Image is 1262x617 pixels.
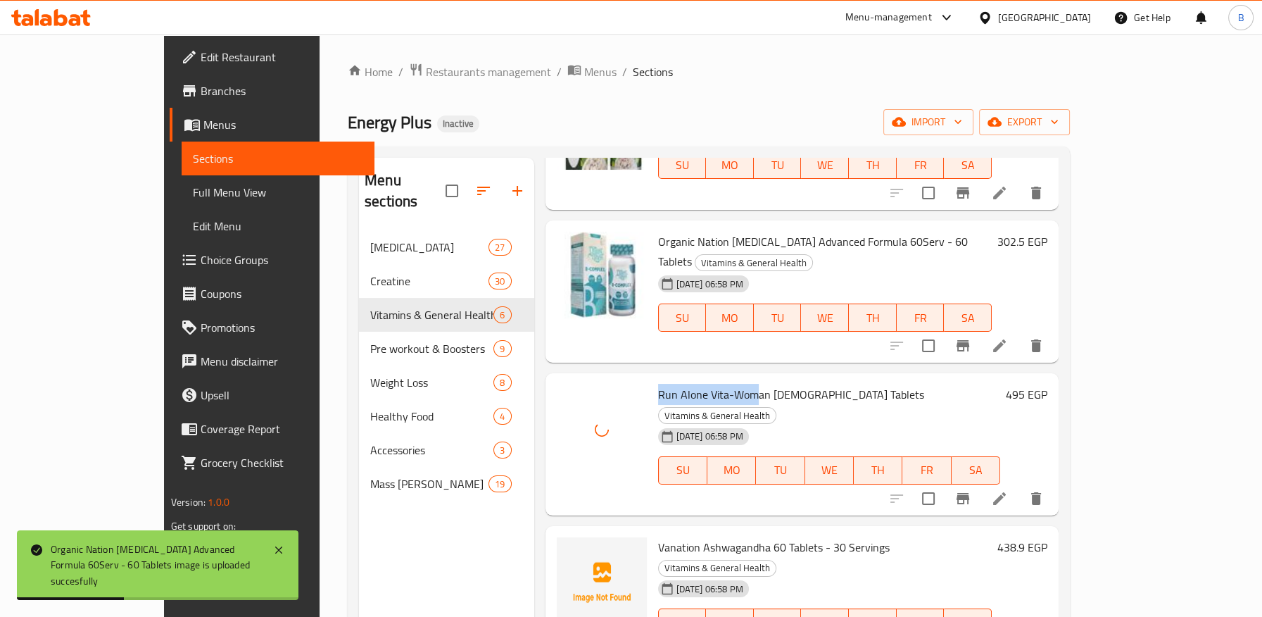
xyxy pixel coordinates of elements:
[493,408,511,425] div: items
[409,63,551,81] a: Restaurants management
[500,174,534,208] button: Add section
[170,378,374,412] a: Upsell
[359,433,534,467] div: Accessories3
[854,456,902,485] button: TH
[494,342,510,356] span: 9
[193,218,363,235] span: Edit Menu
[897,304,945,332] button: FR
[1006,385,1047,404] h6: 495 EGP
[170,243,374,277] a: Choice Groups
[801,151,849,179] button: WE
[365,170,446,212] h2: Menu sections
[807,155,843,175] span: WE
[658,304,707,332] button: SU
[359,264,534,298] div: Creatine30
[762,460,799,480] span: TU
[713,460,750,480] span: MO
[946,482,980,516] button: Branch-specific-item
[437,116,479,132] div: Inactive
[348,63,1070,81] nav: breadcrumb
[902,155,939,175] span: FR
[170,40,374,74] a: Edit Restaurant
[914,484,943,513] span: Select to update
[759,308,796,328] span: TU
[493,442,511,459] div: items
[908,460,945,480] span: FR
[359,366,534,399] div: Weight Loss8
[658,384,924,405] span: Run Alone Vita-Woman [DEMOGRAPHIC_DATA] Tablets
[946,176,980,210] button: Branch-specific-item
[883,109,973,135] button: import
[370,408,493,425] span: Healthy Food
[370,273,488,289] div: Creatine
[633,63,673,80] span: Sections
[706,151,754,179] button: MO
[370,306,493,323] span: Vitamins & General Health
[1019,482,1053,516] button: delete
[659,560,776,576] span: Vitamins & General Health
[664,155,701,175] span: SU
[658,231,968,272] span: Organic Nation [MEDICAL_DATA] Advanced Formula 60Serv - 60 Tablets
[489,275,510,288] span: 30
[671,430,749,443] span: [DATE] 06:58 PM
[712,308,748,328] span: MO
[170,412,374,446] a: Coverage Report
[849,151,897,179] button: TH
[957,460,995,480] span: SA
[494,308,510,322] span: 6
[706,304,754,332] button: MO
[622,63,627,80] li: /
[990,113,1059,131] span: export
[193,150,363,167] span: Sections
[801,304,849,332] button: WE
[201,353,363,370] span: Menu disclaimer
[849,304,897,332] button: TH
[811,460,848,480] span: WE
[658,456,707,485] button: SU
[437,176,467,206] span: Select all sections
[489,241,510,254] span: 27
[398,63,403,80] li: /
[845,9,932,26] div: Menu-management
[370,442,493,459] span: Accessories
[949,155,986,175] span: SA
[201,454,363,471] span: Grocery Checklist
[946,329,980,363] button: Branch-specific-item
[170,74,374,108] a: Branches
[895,113,962,131] span: import
[1019,329,1053,363] button: delete
[370,475,488,492] div: Mass Gainer
[201,49,363,66] span: Edit Restaurant
[437,118,479,130] span: Inactive
[494,410,510,423] span: 4
[359,399,534,433] div: Healthy Food4
[170,311,374,344] a: Promotions
[359,225,534,506] nav: Menu sections
[979,109,1070,135] button: export
[997,537,1047,557] h6: 438.9 EGP
[897,151,945,179] button: FR
[494,444,510,457] span: 3
[201,285,363,302] span: Coupons
[494,376,510,389] span: 8
[201,319,363,336] span: Promotions
[754,151,802,179] button: TU
[201,251,363,268] span: Choice Groups
[854,155,891,175] span: TH
[348,106,431,138] span: Energy Plus
[854,308,891,328] span: TH
[805,456,854,485] button: WE
[557,232,647,322] img: Organic Nation B-Complex Advanced Formula 60Serv - 60 Tablets
[201,420,363,437] span: Coverage Report
[944,151,992,179] button: SA
[991,185,1008,201] a: Edit menu item
[170,277,374,311] a: Coupons
[671,582,749,596] span: [DATE] 06:58 PM
[1019,176,1053,210] button: delete
[664,308,701,328] span: SU
[182,175,374,209] a: Full Menu View
[991,490,1008,507] a: Edit menu item
[182,142,374,175] a: Sections
[902,308,939,328] span: FR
